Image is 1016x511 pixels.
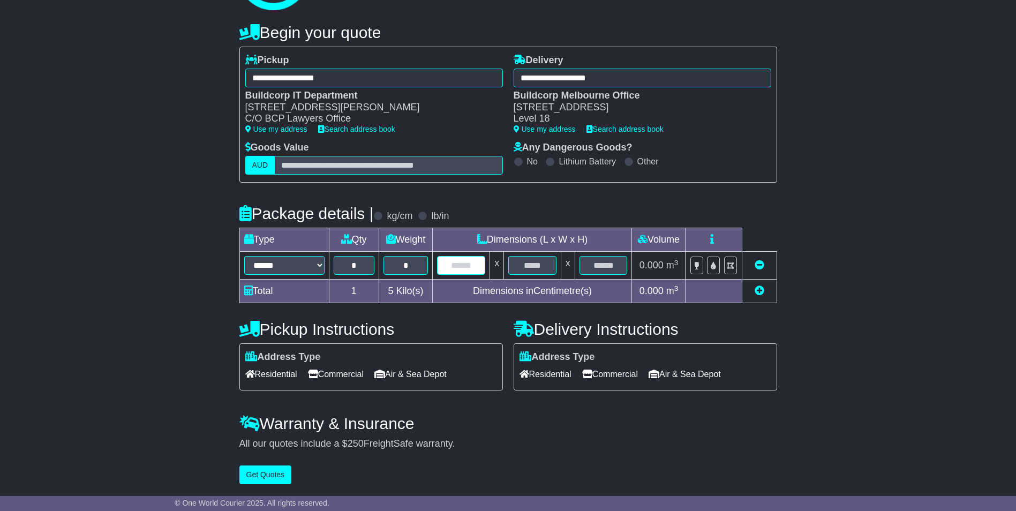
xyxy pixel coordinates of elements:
[674,284,679,292] sup: 3
[639,260,664,270] span: 0.000
[239,280,329,303] td: Total
[308,366,364,382] span: Commercial
[431,211,449,222] label: lb/in
[239,415,777,432] h4: Warranty & Insurance
[666,285,679,296] span: m
[245,142,309,154] label: Goods Value
[433,228,632,252] td: Dimensions (L x W x H)
[387,211,412,222] label: kg/cm
[245,102,492,114] div: [STREET_ADDRESS][PERSON_NAME]
[639,285,664,296] span: 0.000
[514,102,761,114] div: [STREET_ADDRESS]
[379,228,433,252] td: Weight
[490,252,504,280] td: x
[318,125,395,133] a: Search address book
[239,465,292,484] button: Get Quotes
[433,280,632,303] td: Dimensions in Centimetre(s)
[632,228,686,252] td: Volume
[348,438,364,449] span: 250
[175,499,329,507] span: © One World Courier 2025. All rights reserved.
[582,366,638,382] span: Commercial
[514,125,576,133] a: Use my address
[239,228,329,252] td: Type
[239,438,777,450] div: All our quotes include a $ FreightSafe warranty.
[245,125,307,133] a: Use my address
[245,113,492,125] div: C/O BCP Lawyers Office
[755,285,764,296] a: Add new item
[329,228,379,252] td: Qty
[245,90,492,102] div: Buildcorp IT Department
[666,260,679,270] span: m
[239,24,777,41] h4: Begin your quote
[245,351,321,363] label: Address Type
[520,366,571,382] span: Residential
[514,142,633,154] label: Any Dangerous Goods?
[527,156,538,167] label: No
[245,55,289,66] label: Pickup
[379,280,433,303] td: Kilo(s)
[674,259,679,267] sup: 3
[586,125,664,133] a: Search address book
[649,366,721,382] span: Air & Sea Depot
[514,320,777,338] h4: Delivery Instructions
[561,252,575,280] td: x
[755,260,764,270] a: Remove this item
[514,55,563,66] label: Delivery
[239,205,374,222] h4: Package details |
[514,113,761,125] div: Level 18
[637,156,659,167] label: Other
[514,90,761,102] div: Buildcorp Melbourne Office
[374,366,447,382] span: Air & Sea Depot
[329,280,379,303] td: 1
[520,351,595,363] label: Address Type
[559,156,616,167] label: Lithium Battery
[239,320,503,338] h4: Pickup Instructions
[245,366,297,382] span: Residential
[245,156,275,175] label: AUD
[388,285,393,296] span: 5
